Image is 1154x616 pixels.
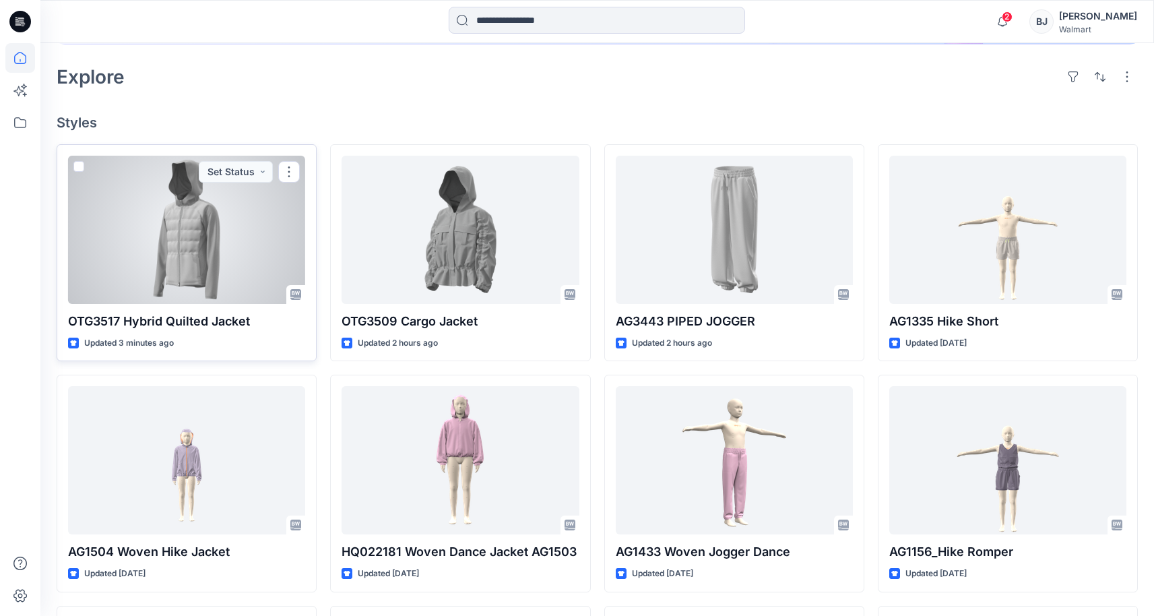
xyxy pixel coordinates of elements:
[889,386,1126,534] a: AG1156_Hike Romper
[84,567,146,581] p: Updated [DATE]
[616,312,853,331] p: AG3443 PIPED JOGGER
[889,312,1126,331] p: AG1335 Hike Short
[57,115,1138,131] h4: Styles
[68,312,305,331] p: OTG3517 Hybrid Quilted Jacket
[358,567,419,581] p: Updated [DATE]
[68,156,305,304] a: OTG3517 Hybrid Quilted Jacket
[1029,9,1054,34] div: BJ
[57,66,125,88] h2: Explore
[616,156,853,304] a: AG3443 PIPED JOGGER
[342,156,579,304] a: OTG3509 Cargo Jacket
[632,336,712,350] p: Updated 2 hours ago
[68,543,305,561] p: AG1504 Woven Hike Jacket
[342,543,579,561] p: HQ022181 Woven Dance Jacket AG1503
[616,386,853,534] a: AG1433 Woven Jogger Dance
[616,543,853,561] p: AG1433 Woven Jogger Dance
[905,336,967,350] p: Updated [DATE]
[1059,24,1137,34] div: Walmart
[84,336,174,350] p: Updated 3 minutes ago
[632,567,693,581] p: Updated [DATE]
[1059,8,1137,24] div: [PERSON_NAME]
[358,336,438,350] p: Updated 2 hours ago
[889,543,1126,561] p: AG1156_Hike Romper
[889,156,1126,304] a: AG1335 Hike Short
[342,386,579,534] a: HQ022181 Woven Dance Jacket AG1503
[342,312,579,331] p: OTG3509 Cargo Jacket
[68,386,305,534] a: AG1504 Woven Hike Jacket
[1002,11,1013,22] span: 2
[905,567,967,581] p: Updated [DATE]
